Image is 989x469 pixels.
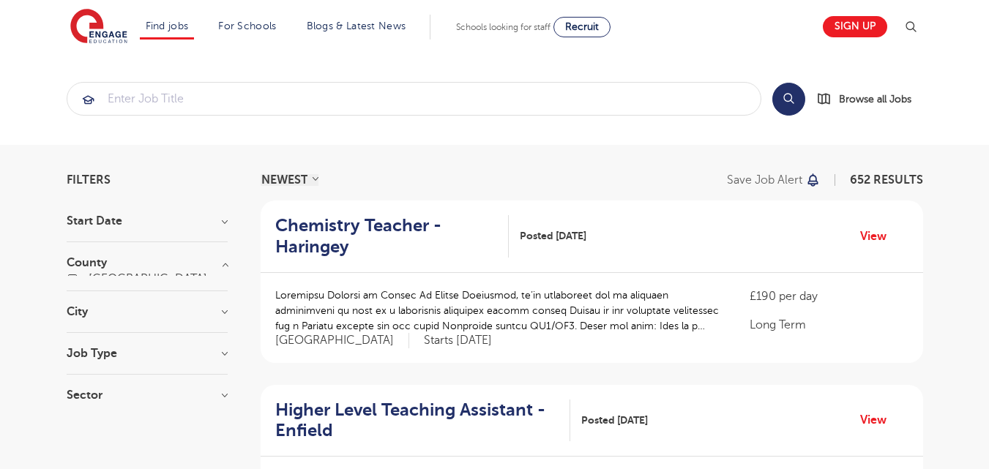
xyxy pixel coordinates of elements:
[67,257,228,269] h3: County
[850,173,923,187] span: 652 RESULTS
[67,82,761,116] div: Submit
[307,20,406,31] a: Blogs & Latest News
[553,17,611,37] a: Recruit
[750,316,908,334] p: Long Term
[860,410,897,429] a: View
[218,20,276,31] a: For Schools
[70,9,127,45] img: Engage Education
[275,215,497,258] h2: Chemistry Teacher - Haringey
[89,272,98,282] input: [GEOGRAPHIC_DATA]
[424,333,492,348] p: Starts [DATE]
[275,399,570,442] a: Higher Level Teaching Assistant - Enfield
[581,413,648,428] span: Posted [DATE]
[67,174,111,186] span: Filters
[67,306,228,318] h3: City
[839,91,911,108] span: Browse all Jobs
[146,20,189,31] a: Find jobs
[860,227,897,246] a: View
[275,399,559,442] h2: Higher Level Teaching Assistant - Enfield
[565,21,599,32] span: Recruit
[727,174,802,186] p: Save job alert
[750,288,908,305] p: £190 per day
[727,174,821,186] button: Save job alert
[67,83,761,115] input: Submit
[275,288,721,334] p: Loremipsu Dolorsi am Consec Ad Elitse Doeiusmod, te’in utlaboreet dol ma aliquaen adminimveni qu ...
[823,16,887,37] a: Sign up
[275,215,509,258] a: Chemistry Teacher - Haringey
[520,228,586,244] span: Posted [DATE]
[275,333,409,348] span: [GEOGRAPHIC_DATA]
[67,389,228,401] h3: Sector
[772,83,805,116] button: Search
[67,348,228,359] h3: Job Type
[817,91,923,108] a: Browse all Jobs
[89,272,207,285] span: [GEOGRAPHIC_DATA]
[456,22,551,32] span: Schools looking for staff
[67,215,228,227] h3: Start Date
